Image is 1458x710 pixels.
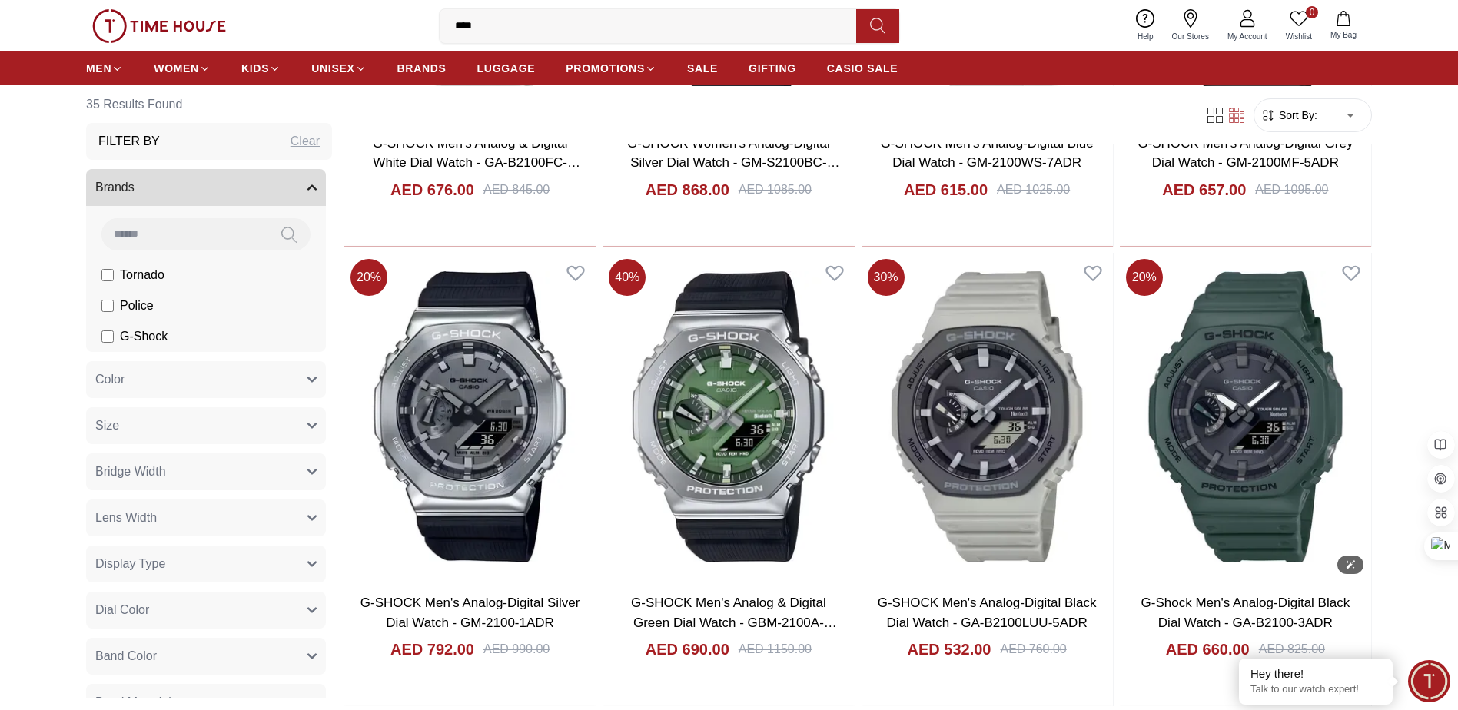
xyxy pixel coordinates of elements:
h4: AED 792.00 [390,639,474,660]
button: My Bag [1321,8,1366,44]
img: G-SHOCK Men's Analog & Digital Green Dial Watch - GBM-2100A-1A3DR [603,253,854,582]
a: 0Wishlist [1277,6,1321,45]
span: PROMOTIONS [566,61,645,76]
span: Police [120,297,154,315]
h3: Filter By [98,132,160,151]
span: My Bag [1324,29,1363,41]
a: BRANDS [397,55,447,82]
span: G-Shock [120,327,168,346]
a: CASIO SALE [827,55,898,82]
button: Sort By: [1260,108,1317,123]
span: 30 % [868,259,905,296]
h4: AED 532.00 [908,639,991,660]
button: Bridge Width [86,453,326,490]
img: G-SHOCK Men's Analog-Digital Silver Dial Watch - GM-2100-1ADR [344,253,596,582]
span: KIDS [241,61,269,76]
span: Display Type [95,555,165,573]
a: G-SHOCK Men's Analog & Digital Green Dial Watch - GBM-2100A-1A3DR [631,596,837,649]
a: KIDS [241,55,281,82]
span: 20 % [1126,259,1163,296]
span: Tornado [120,266,164,284]
div: Clear [291,132,320,151]
span: LUGGAGE [477,61,536,76]
span: My Account [1221,31,1274,42]
div: AED 760.00 [1000,640,1066,659]
h4: AED 660.00 [1166,639,1250,660]
p: Talk to our watch expert! [1250,683,1381,696]
a: G-Shock Men's Analog-Digital Black Dial Watch - GA-B2100-3ADR [1141,596,1350,630]
span: 20 % [350,259,387,296]
input: Police [101,300,114,312]
span: Brands [95,178,135,197]
div: AED 1095.00 [1255,181,1328,199]
span: Color [95,370,125,389]
span: SALE [687,61,718,76]
span: CASIO SALE [827,61,898,76]
h4: AED 690.00 [646,639,729,660]
button: Lens Width [86,499,326,536]
a: Our Stores [1163,6,1218,45]
span: Sort By: [1276,108,1317,123]
a: MEN [86,55,123,82]
h4: AED 657.00 [1162,179,1246,201]
a: G-SHOCK Women's Analog-Digital Silver Dial Watch - GM-S2100BC-1ADR [627,136,840,190]
img: G-Shock Men's Analog-Digital Black Dial Watch - GA-B2100-3ADR [1120,253,1371,582]
span: 0 [1306,6,1318,18]
div: Hey there! [1250,666,1381,682]
h6: 35 Results Found [86,86,332,123]
h4: AED 868.00 [646,179,729,201]
button: Band Color [86,638,326,675]
span: Band Color [95,647,157,665]
span: 40 % [609,259,646,296]
span: UNISEX [311,61,354,76]
div: AED 845.00 [483,181,550,199]
span: Bridge Width [95,463,166,481]
span: Size [95,416,119,435]
a: Help [1128,6,1163,45]
button: Brands [86,169,326,206]
a: G-SHOCK Men's Analog & Digital White Dial Watch - GA-B2100FC-7ADR [373,136,580,190]
a: G-SHOCK Men's Analog-Digital Silver Dial Watch - GM-2100-1ADR [360,596,580,630]
input: Tornado [101,269,114,281]
span: Wishlist [1280,31,1318,42]
button: Color [86,361,326,398]
div: AED 1085.00 [739,181,812,199]
div: Chat Widget [1408,660,1450,702]
a: WOMEN [154,55,211,82]
a: PROMOTIONS [566,55,656,82]
img: ... [92,9,226,43]
img: G-SHOCK Men's Analog-Digital Black Dial Watch - GA-B2100LUU-5ADR [862,253,1113,582]
span: Help [1131,31,1160,42]
span: WOMEN [154,61,199,76]
div: AED 990.00 [483,640,550,659]
span: GIFTING [749,61,796,76]
button: Display Type [86,546,326,582]
h4: AED 676.00 [390,179,474,201]
a: GIFTING [749,55,796,82]
span: Lens Width [95,509,157,527]
div: AED 825.00 [1259,640,1325,659]
span: BRANDS [397,61,447,76]
a: UNISEX [311,55,366,82]
span: Our Stores [1166,31,1215,42]
a: SALE [687,55,718,82]
button: Size [86,407,326,444]
span: Dial Color [95,601,149,619]
div: AED 1150.00 [739,640,812,659]
button: Dial Color [86,592,326,629]
a: LUGGAGE [477,55,536,82]
a: G-SHOCK Men's Analog-Digital Black Dial Watch - GA-B2100LUU-5ADR [878,596,1097,630]
input: G-Shock [101,330,114,343]
h4: AED 615.00 [904,179,988,201]
span: MEN [86,61,111,76]
div: AED 1025.00 [997,181,1070,199]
